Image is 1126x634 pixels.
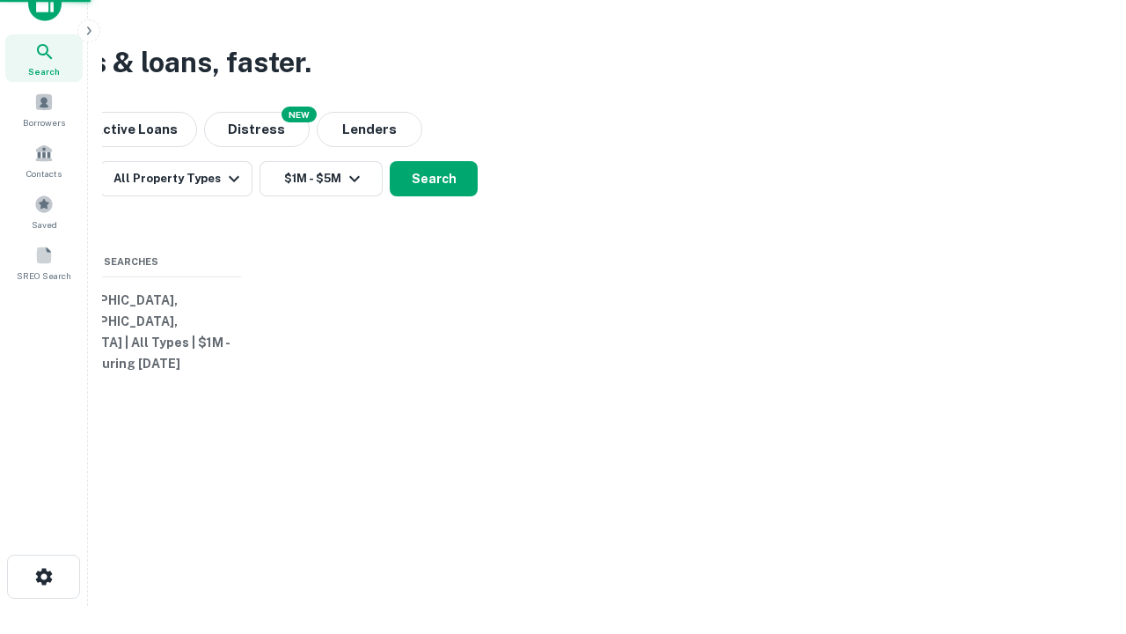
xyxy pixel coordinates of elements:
[32,217,57,232] span: Saved
[260,161,383,196] button: $1M - $5M
[17,269,71,283] span: SREO Search
[99,161,252,196] button: All Property Types
[317,112,422,147] button: Lenders
[1038,493,1126,578] iframe: Chat Widget
[390,161,478,196] button: Search
[23,115,65,129] span: Borrowers
[204,112,310,147] button: Search distressed loans with lien and other non-mortgage details.
[26,166,62,181] span: Contacts
[5,34,83,82] a: Search
[5,188,83,235] a: Saved
[281,107,317,122] div: NEW
[5,239,83,286] a: SREO Search
[5,85,83,133] a: Borrowers
[5,136,83,184] a: Contacts
[28,64,60,78] span: Search
[74,112,197,147] button: Active Loans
